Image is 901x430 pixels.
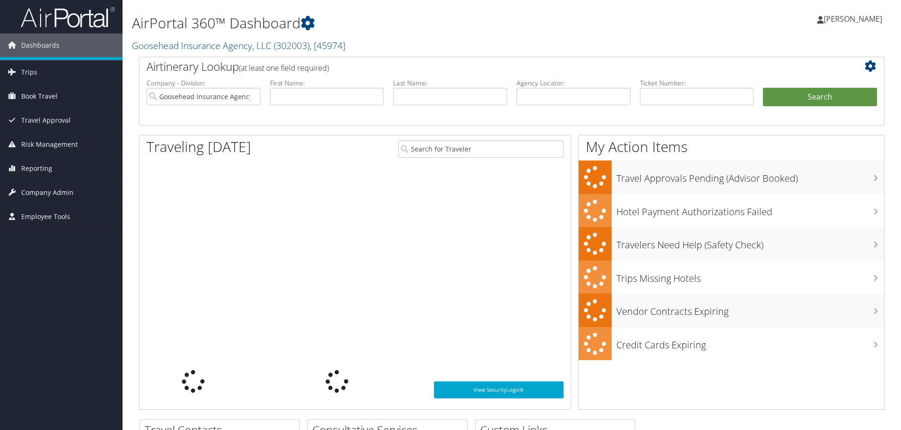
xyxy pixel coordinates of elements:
a: [PERSON_NAME] [817,5,892,33]
span: Dashboards [21,34,59,57]
label: First Name: [270,78,384,88]
h3: Hotel Payment Authorizations Failed [616,201,884,219]
span: Reporting [21,157,52,180]
h3: Vendor Contracts Expiring [616,300,884,318]
span: Book Travel [21,84,57,108]
a: Trips Missing Hotels [579,261,884,294]
h2: Airtinerary Lookup [147,59,815,75]
label: Ticket Number: [640,78,754,88]
span: Trips [21,60,37,84]
span: Risk Management [21,133,78,156]
a: Vendor Contracts Expiring [579,294,884,327]
h3: Travel Approvals Pending (Advisor Booked) [616,167,884,185]
span: , [ 45974 ] [310,39,345,52]
label: Agency Locator: [516,78,631,88]
label: Last Name: [393,78,507,88]
h3: Travelers Need Help (Safety Check) [616,234,884,252]
span: Travel Approval [21,109,71,132]
span: Employee Tools [21,205,70,228]
img: airportal-logo.png [21,6,115,28]
h1: AirPortal 360™ Dashboard [132,13,639,33]
h1: Traveling [DATE] [147,137,251,157]
a: Hotel Payment Authorizations Failed [579,194,884,228]
span: ( 302003 ) [274,39,310,52]
a: Travelers Need Help (Safety Check) [579,227,884,261]
span: [PERSON_NAME] [824,14,882,24]
span: (at least one field required) [239,63,329,73]
a: Travel Approvals Pending (Advisor Booked) [579,160,884,194]
input: Search for Traveler [398,140,564,158]
a: View SecurityLogic® [434,381,564,398]
h3: Credit Cards Expiring [616,334,884,352]
span: Company Admin [21,181,74,204]
h3: Trips Missing Hotels [616,267,884,285]
h1: My Action Items [579,137,884,157]
a: Goosehead Insurance Agency, LLC [132,39,345,52]
button: Search [763,88,877,107]
a: Credit Cards Expiring [579,327,884,361]
label: Company - Division: [147,78,261,88]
